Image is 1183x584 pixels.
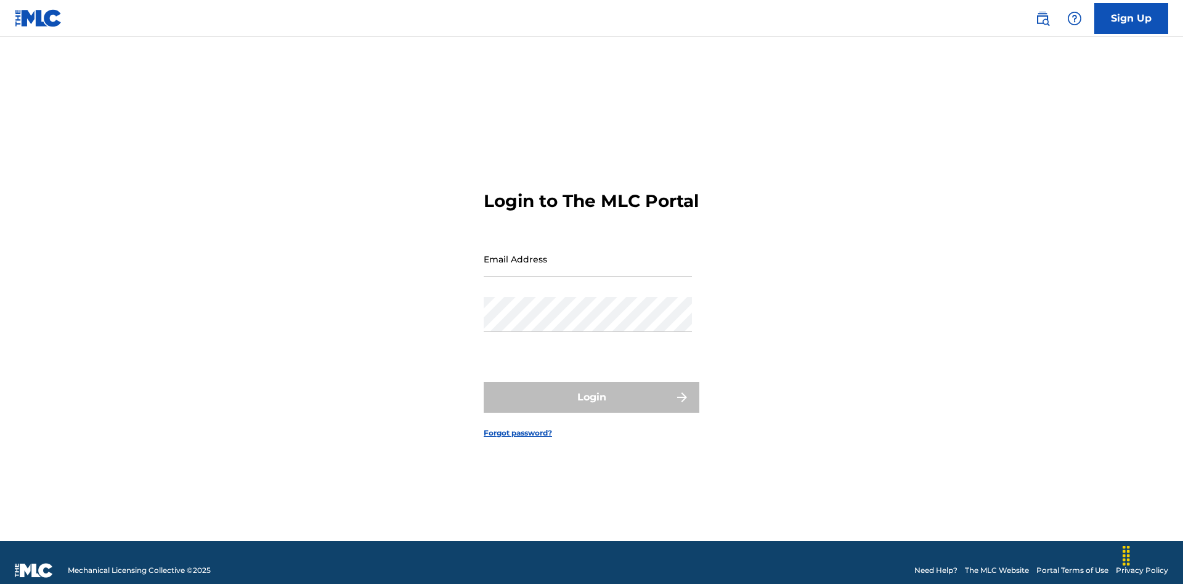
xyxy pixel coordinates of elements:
a: Forgot password? [484,428,552,439]
a: Privacy Policy [1116,565,1168,576]
img: search [1035,11,1050,26]
img: help [1067,11,1082,26]
a: Public Search [1030,6,1055,31]
a: Sign Up [1094,3,1168,34]
span: Mechanical Licensing Collective © 2025 [68,565,211,576]
a: The MLC Website [965,565,1029,576]
img: logo [15,563,53,578]
div: Help [1062,6,1087,31]
h3: Login to The MLC Portal [484,190,699,212]
a: Need Help? [914,565,957,576]
div: Drag [1116,537,1136,574]
img: MLC Logo [15,9,62,27]
iframe: Chat Widget [1121,525,1183,584]
a: Portal Terms of Use [1036,565,1108,576]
